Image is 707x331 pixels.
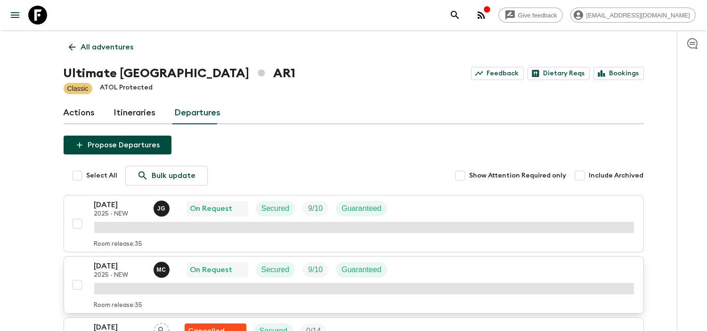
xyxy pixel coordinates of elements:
p: On Request [190,264,233,275]
a: All adventures [64,38,139,57]
button: [DATE]2025 - NEWJessica GiachelloOn RequestSecuredTrip FillGuaranteedRoom release:35 [64,195,644,252]
button: menu [6,6,24,24]
p: 9 / 10 [308,203,323,214]
p: 2025 - NEW [94,272,146,279]
span: [EMAIL_ADDRESS][DOMAIN_NAME] [581,12,695,19]
a: Bulk update [125,166,208,186]
p: Secured [261,264,290,275]
p: Room release: 35 [94,302,143,309]
button: Propose Departures [64,136,171,154]
button: MC [154,262,171,278]
span: Include Archived [589,171,644,180]
div: [EMAIL_ADDRESS][DOMAIN_NAME] [570,8,696,23]
p: Bulk update [152,170,196,181]
a: Give feedback [498,8,563,23]
div: Secured [256,201,295,216]
p: 2025 - NEW [94,210,146,218]
span: Show Attention Required only [470,171,567,180]
div: Trip Fill [302,262,328,277]
span: Give feedback [513,12,562,19]
p: ATOL Protected [100,83,153,94]
p: [DATE] [94,260,146,272]
a: Actions [64,102,95,124]
div: Trip Fill [302,201,328,216]
p: Classic [67,84,89,93]
a: Dietary Reqs [528,67,590,80]
p: Guaranteed [341,264,382,275]
span: Mariano Cenzano [154,265,171,272]
div: Secured [256,262,295,277]
p: On Request [190,203,233,214]
p: Room release: 35 [94,241,143,248]
p: J G [157,205,165,212]
button: JG [154,201,171,217]
p: 9 / 10 [308,264,323,275]
p: [DATE] [94,199,146,210]
p: M C [157,266,166,274]
p: All adventures [81,41,134,53]
button: search adventures [446,6,464,24]
span: Jessica Giachello [154,203,171,211]
a: Bookings [593,67,644,80]
a: Feedback [471,67,524,80]
h1: Ultimate [GEOGRAPHIC_DATA] AR1 [64,64,295,83]
button: [DATE]2025 - NEWMariano CenzanoOn RequestSecuredTrip FillGuaranteedRoom release:35 [64,256,644,314]
p: Secured [261,203,290,214]
a: Departures [175,102,221,124]
a: Itineraries [114,102,156,124]
span: Select All [87,171,118,180]
p: Guaranteed [341,203,382,214]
